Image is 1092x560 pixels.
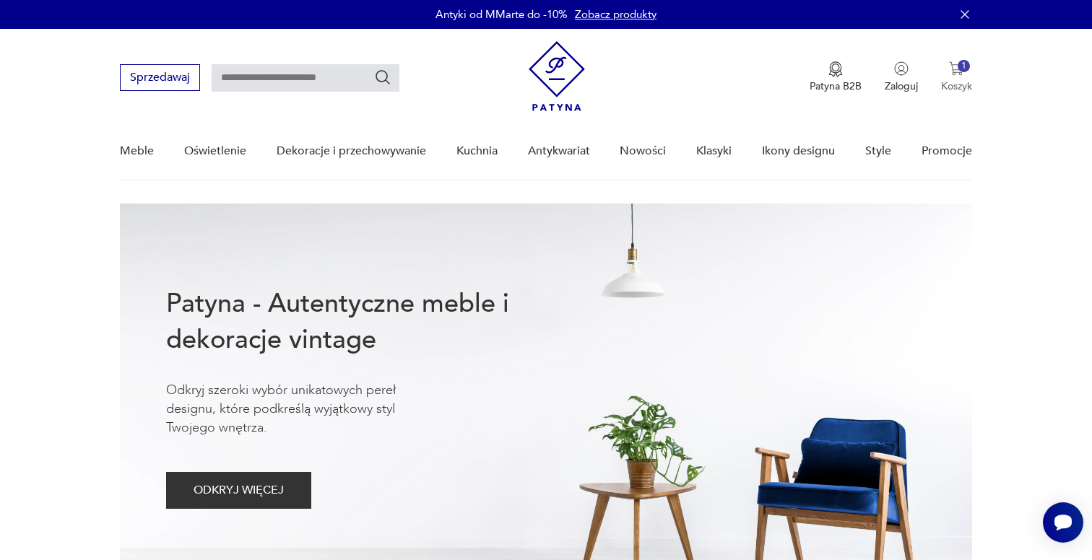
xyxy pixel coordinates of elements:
[456,123,498,179] a: Kuchnia
[865,123,891,179] a: Style
[949,61,963,76] img: Ikona koszyka
[762,123,835,179] a: Ikony designu
[810,61,862,93] button: Patyna B2B
[120,123,154,179] a: Meble
[941,79,972,93] p: Koszyk
[885,61,918,93] button: Zaloguj
[184,123,246,179] a: Oświetlenie
[166,472,311,509] button: ODKRYJ WIĘCEJ
[277,123,426,179] a: Dekoracje i przechowywanie
[166,486,311,496] a: ODKRYJ WIĘCEJ
[922,123,972,179] a: Promocje
[435,7,568,22] p: Antyki od MMarte do -10%
[620,123,666,179] a: Nowości
[958,60,970,72] div: 1
[120,74,200,84] a: Sprzedawaj
[120,64,200,91] button: Sprzedawaj
[528,123,590,179] a: Antykwariat
[166,286,556,358] h1: Patyna - Autentyczne meble i dekoracje vintage
[828,61,843,77] img: Ikona medalu
[894,61,909,76] img: Ikonka użytkownika
[529,41,585,111] img: Patyna - sklep z meblami i dekoracjami vintage
[810,61,862,93] a: Ikona medaluPatyna B2B
[696,123,732,179] a: Klasyki
[1043,502,1083,543] iframe: Smartsupp widget button
[575,7,656,22] a: Zobacz produkty
[810,79,862,93] p: Patyna B2B
[374,69,391,86] button: Szukaj
[166,381,441,437] p: Odkryj szeroki wybór unikatowych pereł designu, które podkreślą wyjątkowy styl Twojego wnętrza.
[941,61,972,93] button: 1Koszyk
[885,79,918,93] p: Zaloguj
